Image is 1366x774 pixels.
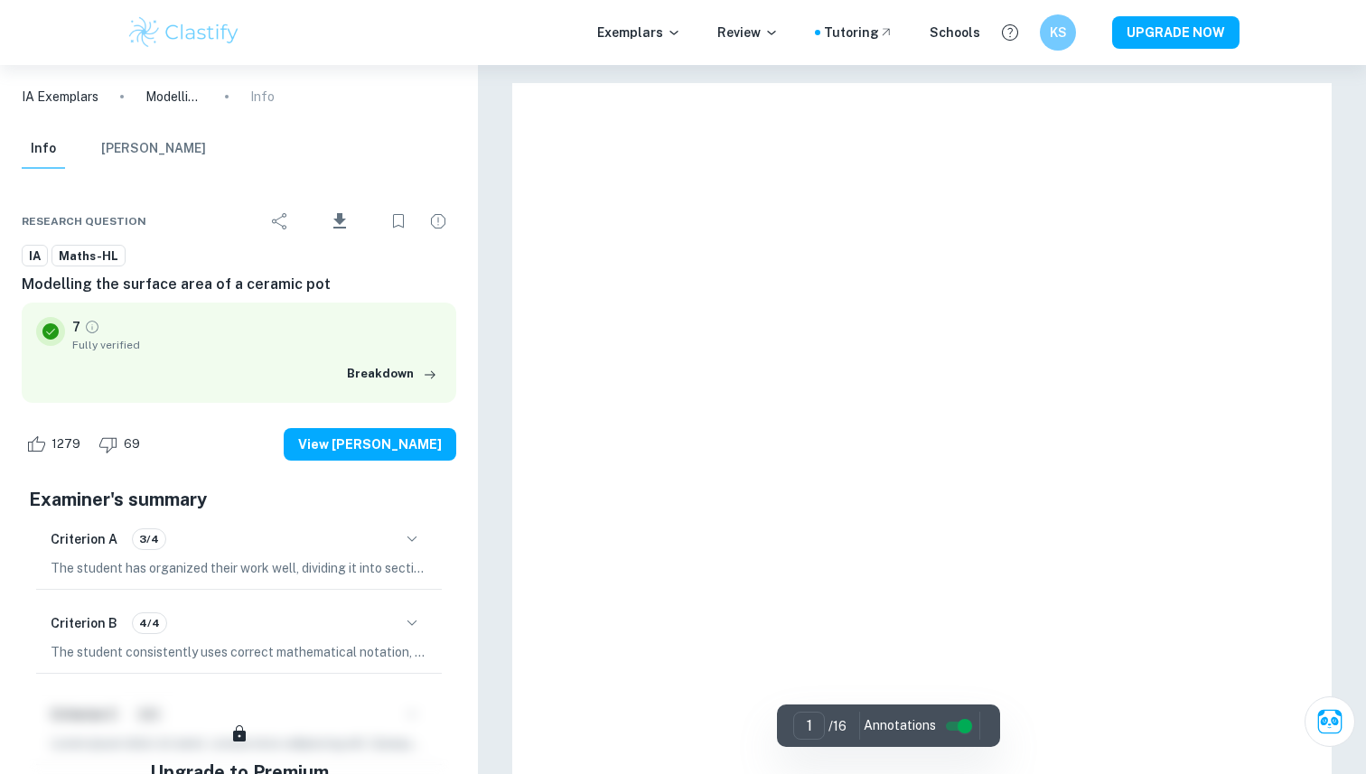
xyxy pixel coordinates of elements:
p: / 16 [828,716,847,736]
a: Tutoring [824,23,894,42]
div: Download [302,198,377,245]
a: Schools [930,23,980,42]
h6: Criterion A [51,529,117,549]
p: Modelling the surface area of a ceramic pot [145,87,203,107]
div: Dislike [94,430,150,459]
span: 4/4 [133,615,166,631]
div: Share [262,203,298,239]
div: Report issue [420,203,456,239]
h6: Modelling the surface area of a ceramic pot [22,274,456,295]
div: Like [22,430,90,459]
span: Research question [22,213,146,229]
span: IA [23,247,47,266]
h6: Criterion B [51,613,117,633]
span: 3/4 [133,531,165,547]
span: 69 [114,435,150,453]
a: IA Exemplars [22,87,98,107]
p: The student consistently uses correct mathematical notation, symbols, and terminology throughout ... [51,642,427,662]
button: Ask Clai [1305,696,1355,747]
a: Grade fully verified [84,319,100,335]
a: Maths-HL [51,245,126,267]
p: Review [717,23,779,42]
button: Info [22,129,65,169]
span: 1279 [42,435,90,453]
p: Exemplars [597,23,681,42]
button: Breakdown [342,360,442,387]
a: IA [22,245,48,267]
p: 7 [72,317,80,337]
img: Clastify logo [126,14,241,51]
button: [PERSON_NAME] [101,129,206,169]
h6: KS [1048,23,1069,42]
span: Fully verified [72,337,442,353]
button: View [PERSON_NAME] [284,428,456,461]
button: UPGRADE NOW [1112,16,1240,49]
span: Maths-HL [52,247,125,266]
span: Annotations [864,716,936,735]
div: Bookmark [380,203,416,239]
p: Info [250,87,275,107]
button: Help and Feedback [995,17,1025,48]
button: KS [1040,14,1076,51]
p: The student has organized their work well, dividing it into sections with clear subdivisions in t... [51,558,427,578]
h5: Examiner's summary [29,486,449,513]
